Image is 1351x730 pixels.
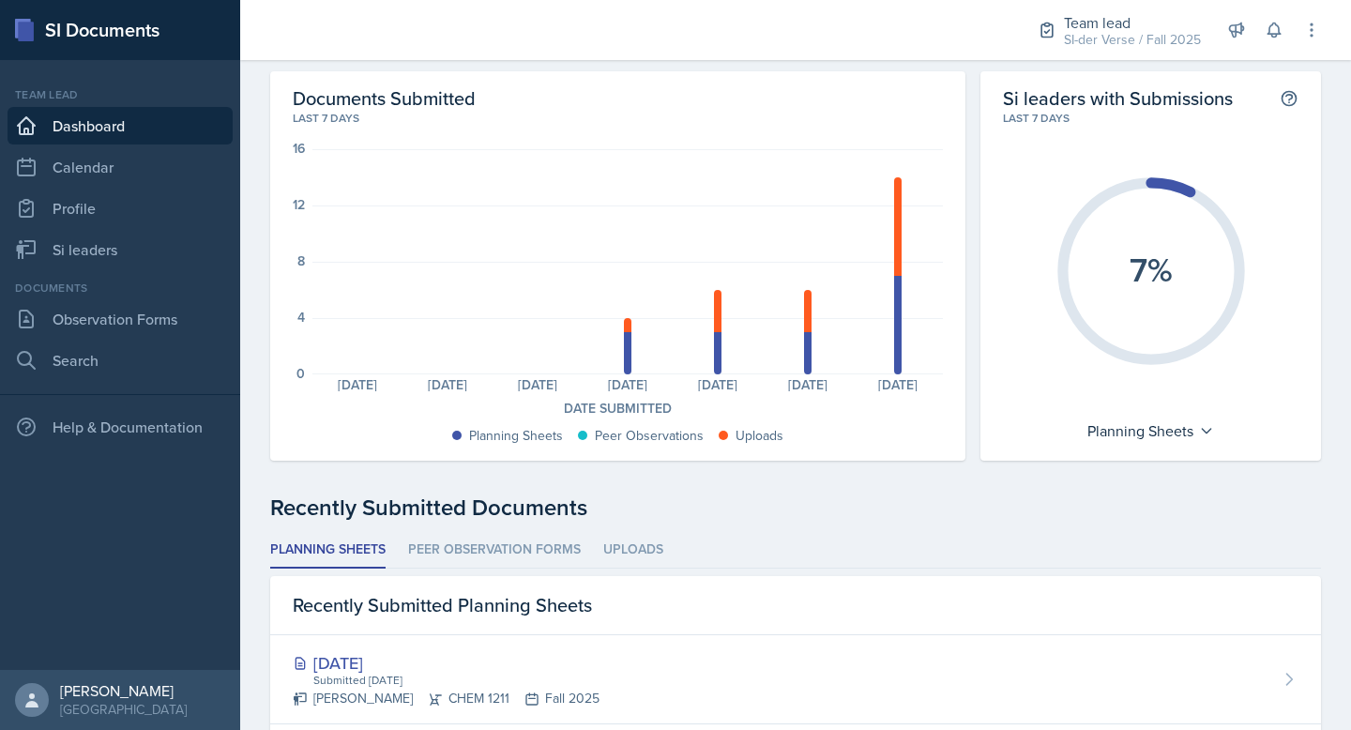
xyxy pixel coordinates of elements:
div: Documents [8,280,233,297]
li: Uploads [603,532,663,569]
a: Si leaders [8,231,233,268]
div: Date Submitted [293,399,943,418]
div: Planning Sheets [1078,416,1223,446]
div: Recently Submitted Documents [270,491,1321,525]
div: 16 [293,142,305,155]
h2: Si leaders with Submissions [1003,86,1233,110]
div: [DATE] [402,378,493,391]
li: Planning Sheets [270,532,386,569]
div: SI-der Verse / Fall 2025 [1064,30,1201,50]
div: Planning Sheets [469,426,563,446]
div: Team lead [1064,11,1201,34]
div: [DATE] [312,378,402,391]
div: Submitted [DATE] [311,672,600,689]
div: [GEOGRAPHIC_DATA] [60,700,187,719]
a: Observation Forms [8,300,233,338]
div: Last 7 days [1003,110,1298,127]
a: Dashboard [8,107,233,144]
div: [DATE] [293,650,600,676]
div: [DATE] [673,378,763,391]
a: Search [8,342,233,379]
div: [PERSON_NAME] [60,681,187,700]
h2: Documents Submitted [293,86,943,110]
div: [DATE] [763,378,853,391]
div: Help & Documentation [8,408,233,446]
div: [PERSON_NAME] CHEM 1211 Fall 2025 [293,689,600,708]
div: Team lead [8,86,233,103]
div: 0 [296,367,305,380]
div: [DATE] [853,378,943,391]
div: Uploads [736,426,783,446]
div: 4 [297,311,305,324]
div: [DATE] [583,378,673,391]
div: Last 7 days [293,110,943,127]
a: Profile [8,190,233,227]
a: Calendar [8,148,233,186]
li: Peer Observation Forms [408,532,581,569]
div: [DATE] [493,378,583,391]
div: 12 [293,198,305,211]
a: [DATE] Submitted [DATE] [PERSON_NAME]CHEM 1211Fall 2025 [270,635,1321,724]
text: 7% [1130,245,1173,294]
div: Recently Submitted Planning Sheets [270,576,1321,635]
div: 8 [297,254,305,267]
div: Peer Observations [595,426,704,446]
